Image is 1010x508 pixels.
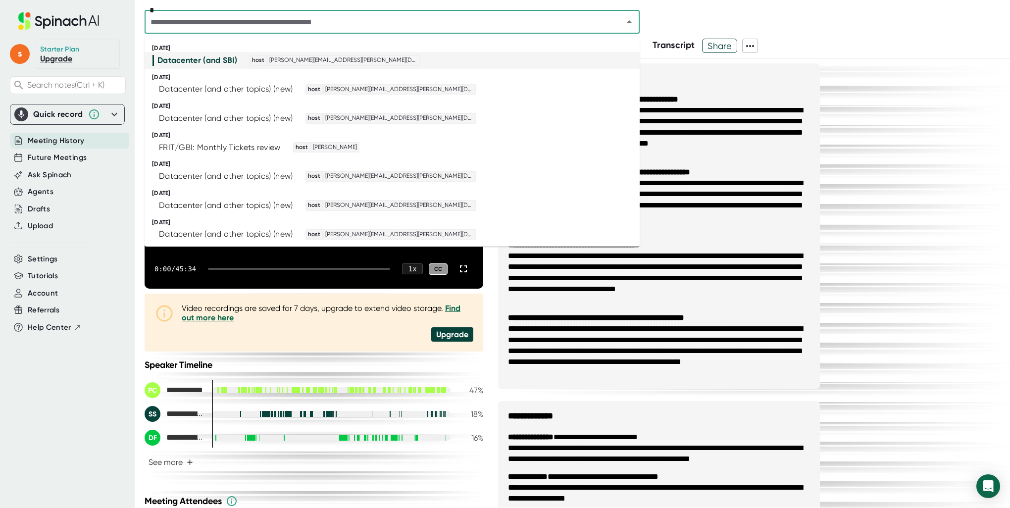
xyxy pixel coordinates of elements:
div: Datacenter (and other topics) (new) [159,229,293,239]
div: [DATE] [152,102,640,110]
div: [DATE] [152,190,640,197]
div: Speaker Timeline [145,359,483,370]
div: Video recordings are saved for 7 days, upgrade to extend video storage. [182,304,473,322]
button: Meeting History [28,135,84,147]
div: Datacenter (and other topics) (new) [159,201,293,210]
div: Open Intercom Messenger [976,474,1000,498]
span: [PERSON_NAME][EMAIL_ADDRESS][PERSON_NAME][DOMAIN_NAME] [324,172,475,181]
div: CC [429,263,448,275]
div: Upgrade [431,327,473,342]
div: 1 x [402,263,423,274]
div: Dmitry Feldman [145,430,204,446]
div: Datacenter (and other topics) (new) [159,171,293,181]
span: [PERSON_NAME][EMAIL_ADDRESS][PERSON_NAME][DOMAIN_NAME] [324,201,475,210]
span: Search notes (Ctrl + K) [27,80,104,90]
button: Account [28,288,58,299]
button: Referrals [28,305,59,316]
div: [DATE] [152,219,640,226]
div: Datacenter (and SBI) [157,55,237,65]
button: Tutorials [28,270,58,282]
button: Ask Spinach [28,169,72,181]
span: host [306,114,322,123]
button: Help Center [28,322,82,333]
span: host [306,230,322,239]
div: Datacenter (and other topics) (new) [159,113,293,123]
button: Agents [28,186,53,198]
span: host [306,201,322,210]
div: Peter Custer [145,382,204,398]
div: Meeting Attendees [145,495,486,507]
span: [PERSON_NAME] [311,143,358,152]
span: Transcript [653,40,695,51]
div: [DATE] [152,160,640,168]
div: Sarabjit Singh [145,406,204,422]
a: Find out more here [182,304,460,322]
span: + [187,458,193,466]
div: Datacenter (and other topics) (new) [159,84,293,94]
button: Drafts [28,203,50,215]
button: Settings [28,254,58,265]
span: [PERSON_NAME][EMAIL_ADDRESS][PERSON_NAME][DOMAIN_NAME] [268,56,419,65]
div: Quick record [14,104,120,124]
button: Upload [28,220,53,232]
div: Quick record [33,109,83,119]
div: [DATE] [152,74,640,81]
span: [PERSON_NAME][EMAIL_ADDRESS][PERSON_NAME][DOMAIN_NAME] [324,114,475,123]
button: Transcript [653,39,695,52]
div: PC [145,382,160,398]
div: SS [145,406,160,422]
div: 47 % [458,386,483,395]
span: Share [703,37,737,54]
span: host [251,56,266,65]
div: [DATE] [152,45,640,52]
a: Upgrade [40,54,72,63]
button: Close [622,15,636,29]
button: Future Meetings [28,152,87,163]
span: Help Center [28,322,71,333]
div: 16 % [458,433,483,443]
button: See more+ [145,454,197,471]
div: [DATE] [152,132,640,139]
span: host [294,143,309,152]
span: host [306,172,322,181]
span: [PERSON_NAME][EMAIL_ADDRESS][PERSON_NAME][DOMAIN_NAME] [324,85,475,94]
div: 18 % [458,409,483,419]
div: 0:00 / 45:34 [154,265,196,273]
span: s [10,44,30,64]
div: FRIT/GBI: Monthly Tickets review [159,143,281,152]
button: Share [702,39,737,53]
div: DF [145,430,160,446]
span: [PERSON_NAME][EMAIL_ADDRESS][PERSON_NAME][DOMAIN_NAME] [324,230,475,239]
div: Starter Plan [40,45,80,54]
span: host [306,85,322,94]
